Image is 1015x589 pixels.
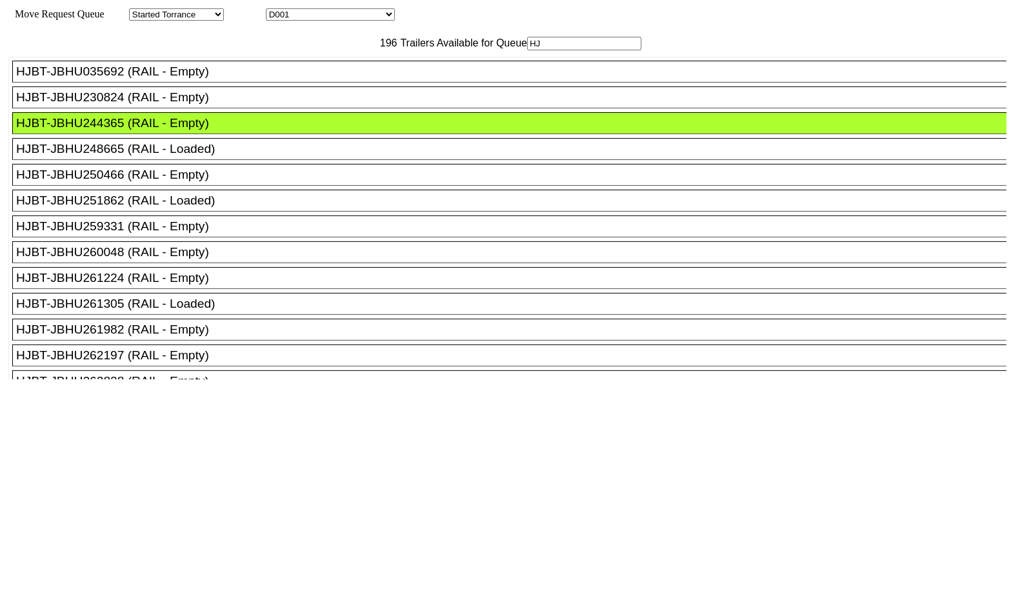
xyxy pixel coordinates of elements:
[16,245,1014,259] div: HJBT-JBHU260048 (RAIL - Empty)
[16,323,1014,337] div: HJBT-JBHU261982 (RAIL - Empty)
[8,8,105,19] span: Move Request Queue
[16,194,1014,208] div: HJBT-JBHU251862 (RAIL - Loaded)
[16,374,1014,388] div: HJBT-JBHU262838 (RAIL - Empty)
[16,142,1014,156] div: HJBT-JBHU248665 (RAIL - Loaded)
[16,219,1014,234] div: HJBT-JBHU259331 (RAIL - Empty)
[16,65,1014,79] div: HJBT-JBHU035692 (RAIL - Empty)
[397,37,528,48] span: Trailers Available for Queue
[226,8,263,19] span: Location
[374,37,397,48] span: 196
[16,271,1014,285] div: HJBT-JBHU261224 (RAIL - Empty)
[106,8,126,19] span: Area
[16,116,1014,130] div: HJBT-JBHU244365 (RAIL - Empty)
[16,348,1014,363] div: HJBT-JBHU262197 (RAIL - Empty)
[16,168,1014,182] div: HJBT-JBHU250466 (RAIL - Empty)
[527,37,641,50] input: Filter Available Trailers
[16,90,1014,105] div: HJBT-JBHU230824 (RAIL - Empty)
[16,297,1014,311] div: HJBT-JBHU261305 (RAIL - Loaded)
